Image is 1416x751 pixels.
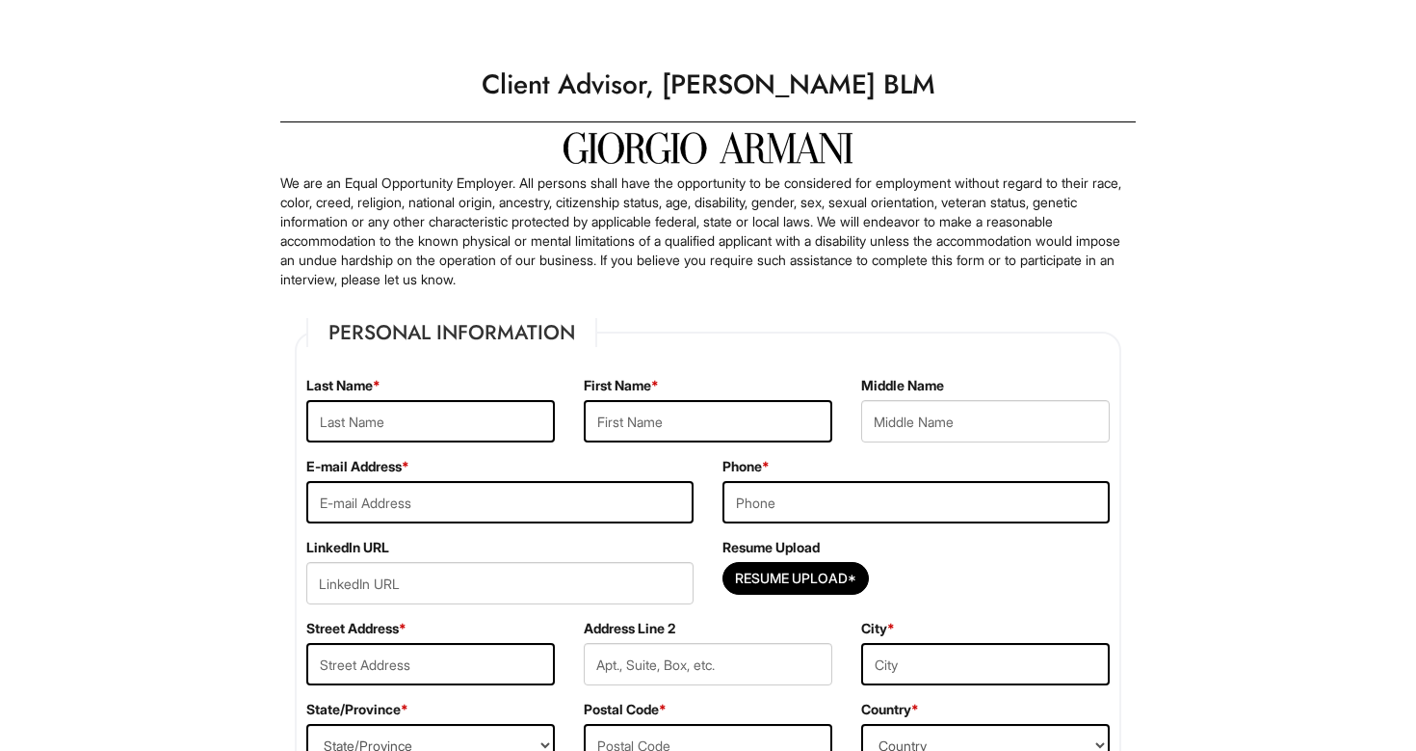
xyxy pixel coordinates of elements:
label: Postal Code [584,700,667,719]
label: LinkedIn URL [306,538,389,557]
h1: Client Advisor, [PERSON_NAME] BLM [271,58,1145,112]
button: Resume Upload*Resume Upload* [722,562,869,595]
label: Street Address [306,619,406,638]
legend: Personal Information [306,318,597,347]
label: State/Province [306,700,408,719]
input: E-mail Address [306,481,694,523]
label: Country [861,700,919,719]
label: Address Line 2 [584,619,675,638]
label: City [861,619,895,638]
input: Middle Name [861,400,1110,443]
input: First Name [584,400,832,443]
input: Apt., Suite, Box, etc. [584,643,832,685]
label: Phone [722,457,770,476]
img: Giorgio Armani [564,132,852,164]
input: Street Address [306,643,555,685]
label: Middle Name [861,376,944,395]
label: Last Name [306,376,380,395]
p: We are an Equal Opportunity Employer. All persons shall have the opportunity to be considered for... [280,174,1136,289]
input: City [861,643,1110,685]
label: First Name [584,376,659,395]
label: E-mail Address [306,457,409,476]
input: LinkedIn URL [306,562,694,604]
label: Resume Upload [722,538,820,557]
input: Phone [722,481,1110,523]
input: Last Name [306,400,555,443]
